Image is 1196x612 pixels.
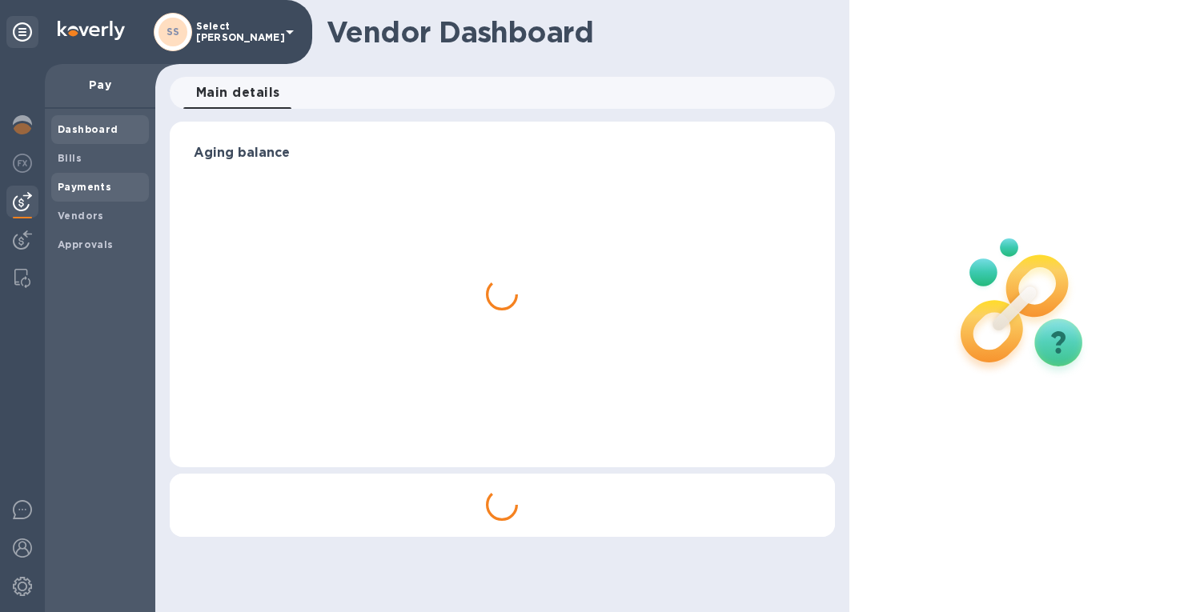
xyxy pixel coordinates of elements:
b: SS [167,26,180,38]
b: Payments [58,181,111,193]
b: Bills [58,152,82,164]
b: Vendors [58,210,104,222]
img: Foreign exchange [13,154,32,173]
p: Pay [58,77,142,93]
span: Main details [196,82,280,104]
b: Approvals [58,238,114,250]
b: Dashboard [58,123,118,135]
p: Select [PERSON_NAME] [196,21,276,43]
h3: Aging balance [194,146,811,161]
img: Logo [58,21,125,40]
div: Unpin categories [6,16,38,48]
h1: Vendor Dashboard [327,15,824,49]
